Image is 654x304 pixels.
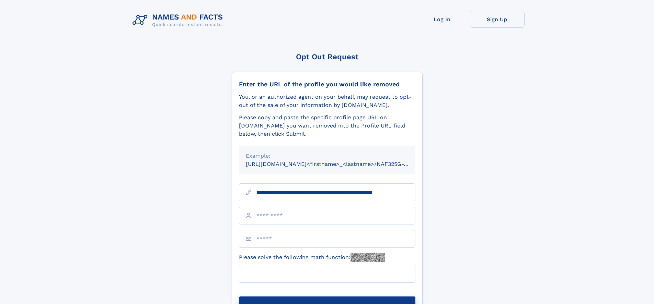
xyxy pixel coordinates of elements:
img: Logo Names and Facts [130,11,229,29]
label: Please solve the following math function: [239,253,385,262]
div: You, or an authorized agent on your behalf, may request to opt-out of the sale of your informatio... [239,93,415,109]
div: Enter the URL of the profile you would like removed [239,81,415,88]
small: [URL][DOMAIN_NAME]<firstname>_<lastname>/NAF325G-xxxxxxxx [246,161,428,167]
div: Example: [246,152,409,160]
a: Log In [415,11,470,28]
div: Please copy and paste the specific profile page URL on [DOMAIN_NAME] you want removed into the Pr... [239,113,415,138]
a: Sign Up [470,11,525,28]
div: Opt Out Request [232,52,423,61]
